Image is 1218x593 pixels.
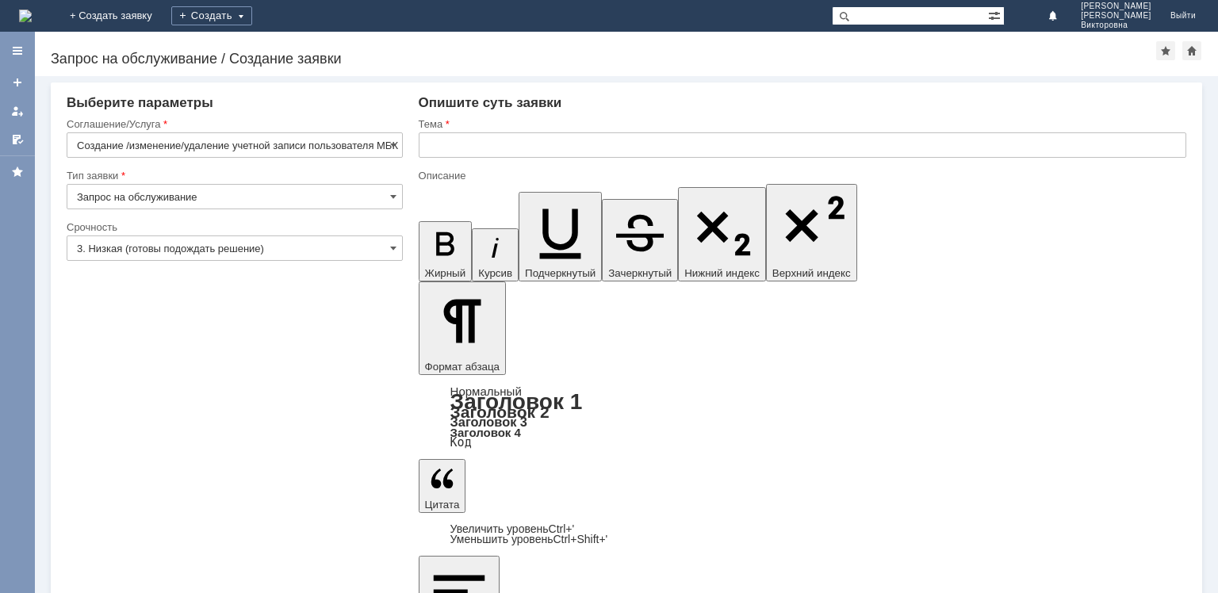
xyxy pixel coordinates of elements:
[425,499,460,511] span: Цитата
[450,435,472,450] a: Код
[519,192,602,281] button: Подчеркнутый
[766,184,857,281] button: Верхний индекс
[684,267,760,279] span: Нижний индекс
[419,459,466,513] button: Цитата
[419,221,473,281] button: Жирный
[67,119,400,129] div: Соглашение/Услуга
[450,389,583,414] a: Заголовок 1
[678,187,766,281] button: Нижний индекс
[419,386,1186,448] div: Формат абзаца
[1156,41,1175,60] div: Добавить в избранное
[5,127,30,152] a: Мои согласования
[419,281,506,375] button: Формат абзаца
[450,403,550,421] a: Заголовок 2
[5,98,30,124] a: Мои заявки
[1081,11,1151,21] span: [PERSON_NAME]
[19,10,32,22] img: logo
[1081,21,1151,30] span: Викторовна
[608,267,672,279] span: Зачеркнутый
[602,199,678,281] button: Зачеркнутый
[67,170,400,181] div: Тип заявки
[525,267,596,279] span: Подчеркнутый
[425,361,500,373] span: Формат абзаца
[450,384,522,398] a: Нормальный
[419,119,1183,129] div: Тема
[772,267,851,279] span: Верхний индекс
[450,415,527,429] a: Заголовок 3
[19,10,32,22] a: Перейти на домашнюю страницу
[450,522,575,535] a: Increase
[67,222,400,232] div: Срочность
[549,522,575,535] span: Ctrl+'
[171,6,252,25] div: Создать
[472,228,519,281] button: Курсив
[419,170,1183,181] div: Описание
[419,95,562,110] span: Опишите суть заявки
[425,267,466,279] span: Жирный
[450,426,521,439] a: Заголовок 4
[419,524,1186,545] div: Цитата
[5,70,30,95] a: Создать заявку
[450,533,608,545] a: Decrease
[988,7,1004,22] span: Расширенный поиск
[67,95,213,110] span: Выберите параметры
[1182,41,1201,60] div: Сделать домашней страницей
[1081,2,1151,11] span: [PERSON_NAME]
[478,267,512,279] span: Курсив
[51,51,1156,67] div: Запрос на обслуживание / Создание заявки
[553,533,607,545] span: Ctrl+Shift+'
